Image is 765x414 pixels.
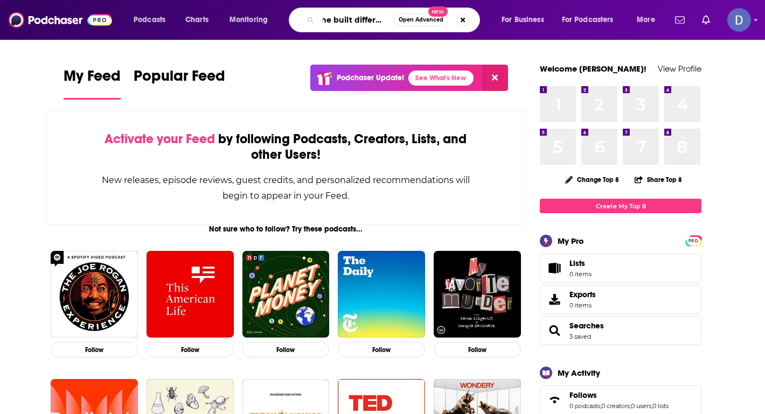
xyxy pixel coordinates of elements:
[634,169,683,190] button: Share Top 8
[242,342,330,357] button: Follow
[337,73,404,82] p: Podchaser Update!
[502,12,544,27] span: For Business
[101,172,471,204] div: New releases, episode reviews, guest credits, and personalized recommendations will begin to appe...
[601,402,630,410] a: 0 creators
[434,342,521,357] button: Follow
[540,285,701,314] a: Exports
[242,251,330,338] img: Planet Money
[318,11,394,29] input: Search podcasts, credits, & more...
[494,11,558,29] button: open menu
[46,224,525,234] div: Not sure who to follow? Try these podcasts...
[637,12,655,27] span: More
[544,292,565,307] span: Exports
[559,173,625,186] button: Change Top 8
[147,251,234,338] img: This American Life
[399,17,443,23] span: Open Advanced
[540,199,701,213] a: Create My Top 8
[558,368,600,378] div: My Activity
[698,11,714,29] a: Show notifications dropdown
[569,301,596,309] span: 0 items
[338,342,425,357] button: Follow
[569,390,597,400] span: Follows
[671,11,689,29] a: Show notifications dropdown
[540,64,646,74] a: Welcome [PERSON_NAME]!
[651,402,652,410] span: ,
[434,251,521,338] img: My Favorite Murder with Karen Kilgariff and Georgia Hardstark
[126,11,179,29] button: open menu
[338,251,425,338] img: The Daily
[569,270,592,278] span: 0 items
[569,258,592,268] span: Lists
[569,290,596,299] span: Exports
[569,390,669,400] a: Follows
[134,12,165,27] span: Podcasts
[134,67,225,92] span: Popular Feed
[9,10,112,30] img: Podchaser - Follow, Share and Rate Podcasts
[562,12,614,27] span: For Podcasters
[51,251,138,338] img: The Joe Rogan Experience
[727,8,751,32] button: Show profile menu
[544,323,565,338] a: Searches
[540,316,701,345] span: Searches
[394,13,448,26] button: Open AdvancedNew
[569,258,585,268] span: Lists
[600,402,601,410] span: ,
[558,236,584,246] div: My Pro
[299,8,490,32] div: Search podcasts, credits, & more...
[544,392,565,408] a: Follows
[652,402,669,410] a: 0 lists
[408,71,474,86] a: See What's New
[178,11,215,29] a: Charts
[569,333,591,340] a: 3 saved
[658,64,701,74] a: View Profile
[64,67,121,100] a: My Feed
[105,131,215,147] span: Activate your Feed
[64,67,121,92] span: My Feed
[222,11,282,29] button: open menu
[687,237,700,245] span: PRO
[629,11,669,29] button: open menu
[555,11,629,29] button: open menu
[569,402,600,410] a: 0 podcasts
[134,67,225,100] a: Popular Feed
[185,12,208,27] span: Charts
[631,402,651,410] a: 0 users
[229,12,268,27] span: Monitoring
[727,8,751,32] span: Logged in as dianawurster
[727,8,751,32] img: User Profile
[687,236,700,244] a: PRO
[544,261,565,276] span: Lists
[540,254,701,283] a: Lists
[630,402,631,410] span: ,
[51,342,138,357] button: Follow
[569,321,604,331] a: Searches
[101,131,471,163] div: by following Podcasts, Creators, Lists, and other Users!
[428,6,448,17] span: New
[147,342,234,357] button: Follow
